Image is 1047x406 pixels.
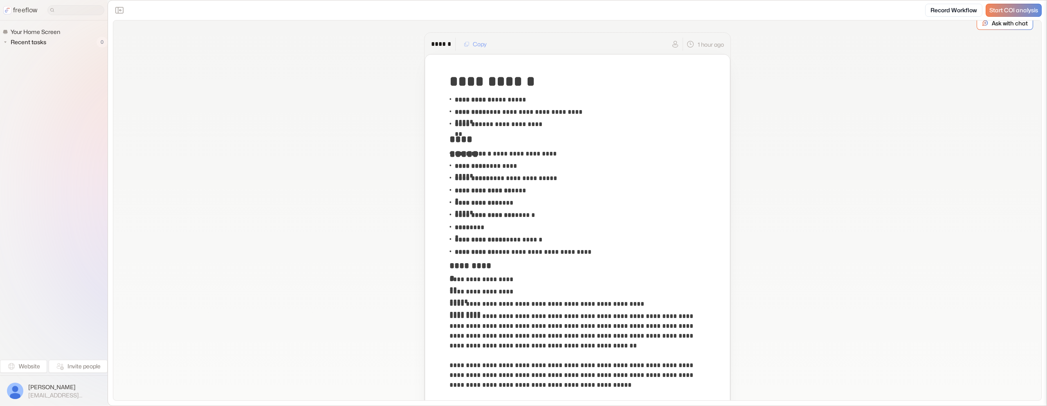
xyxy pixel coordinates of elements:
[113,4,126,17] button: Close the sidebar
[97,37,108,47] span: 0
[28,392,101,399] span: [EMAIL_ADDRESS][DOMAIN_NAME]
[925,4,982,17] a: Record Workflow
[986,4,1042,17] a: Start COI analysis
[992,19,1028,27] p: Ask with chat
[49,360,108,373] button: Invite people
[3,5,38,15] a: freeflow
[28,383,101,391] span: [PERSON_NAME]
[13,5,38,15] p: freeflow
[698,40,724,49] p: 1 hour ago
[2,37,49,47] button: Recent tasks
[2,27,63,37] a: Your Home Screen
[5,381,103,401] button: [PERSON_NAME][EMAIL_ADDRESS][DOMAIN_NAME]
[989,7,1038,14] span: Start COI analysis
[7,383,23,399] img: profile
[9,38,49,46] span: Recent tasks
[459,38,492,51] button: Copy
[9,28,63,36] span: Your Home Screen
